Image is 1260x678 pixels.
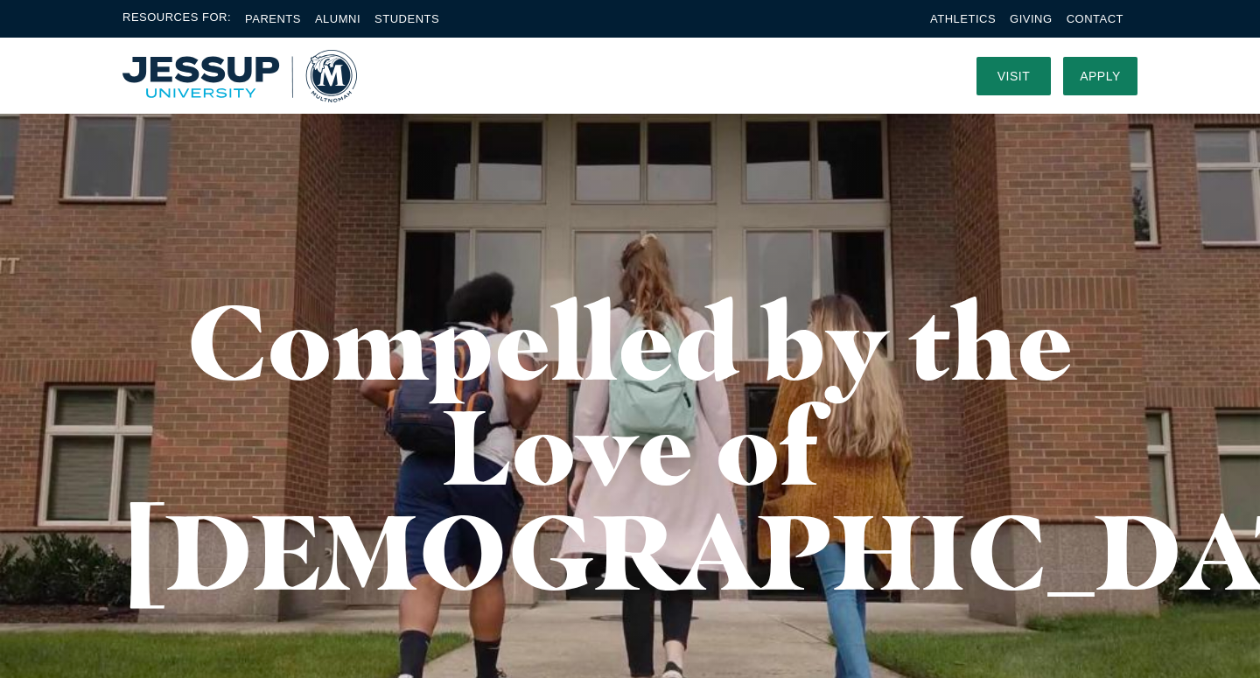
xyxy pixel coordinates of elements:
a: Home [122,50,357,102]
a: Parents [245,12,301,25]
a: Visit [976,57,1051,95]
a: Students [374,12,439,25]
img: Multnomah University Logo [122,50,357,102]
a: Contact [1067,12,1123,25]
a: Apply [1063,57,1137,95]
a: Alumni [315,12,360,25]
a: Giving [1010,12,1053,25]
span: Resources For: [122,9,231,29]
h1: Compelled by the Love of [DEMOGRAPHIC_DATA] [122,289,1137,604]
a: Athletics [930,12,996,25]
